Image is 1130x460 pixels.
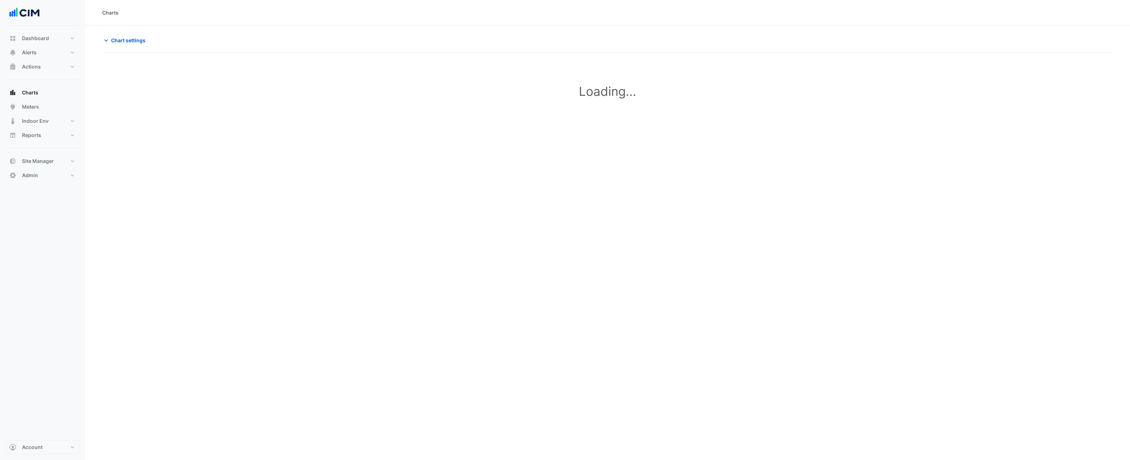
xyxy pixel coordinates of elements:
span: Dashboard [22,35,49,42]
app-icon: Alerts [9,49,16,56]
div: Charts [102,9,119,16]
button: Chart settings [102,34,150,46]
span: Alerts [22,49,37,56]
button: Site Manager [6,154,79,168]
span: Reports [22,132,41,139]
span: Meters [22,103,39,110]
button: Dashboard [6,31,79,45]
button: Account [6,440,79,454]
app-icon: Admin [9,172,16,179]
span: Actions [22,63,41,70]
app-icon: Actions [9,63,16,70]
img: Company Logo [9,6,40,20]
span: Account [22,444,43,451]
span: Charts [22,89,38,96]
button: Indoor Env [6,114,79,128]
app-icon: Meters [9,103,16,110]
button: Admin [6,168,79,182]
button: Meters [6,100,79,114]
span: Chart settings [111,37,146,44]
span: Site Manager [22,158,54,165]
span: Indoor Env [22,117,49,125]
app-icon: Site Manager [9,158,16,165]
span: Admin [22,172,38,179]
button: Actions [6,60,79,74]
button: Reports [6,128,79,142]
h1: Loading... [118,84,1097,99]
app-icon: Charts [9,89,16,96]
button: Alerts [6,45,79,60]
button: Charts [6,86,79,100]
app-icon: Reports [9,132,16,139]
app-icon: Indoor Env [9,117,16,125]
app-icon: Dashboard [9,35,16,42]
